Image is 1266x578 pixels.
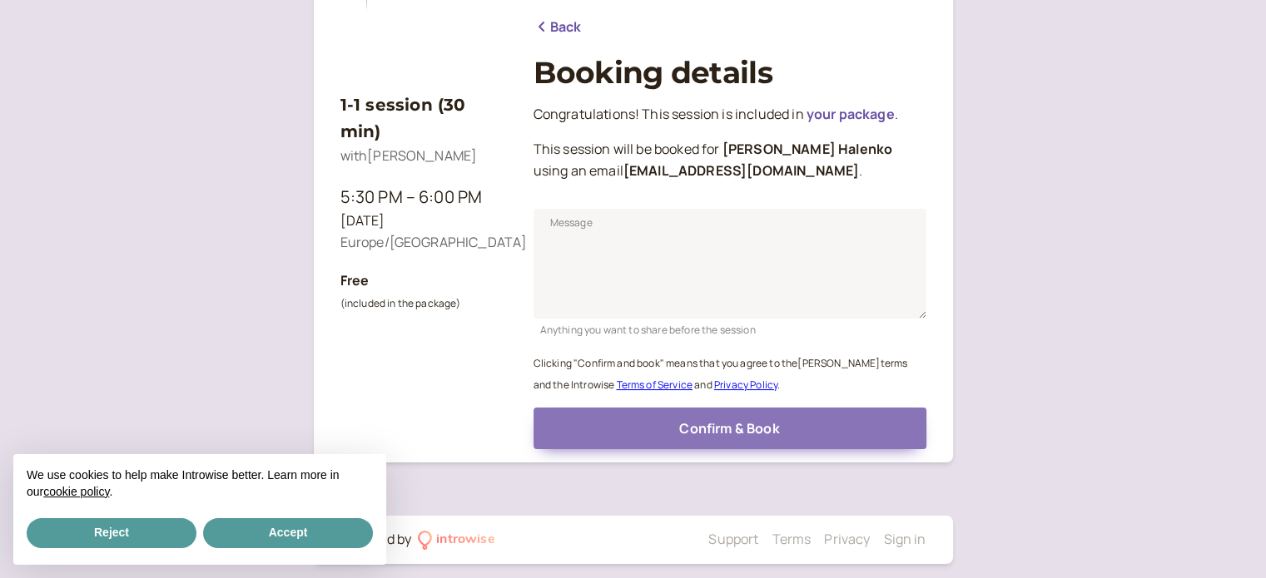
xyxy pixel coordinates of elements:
h1: Booking details [534,55,926,91]
a: Terms [772,530,811,548]
a: Back [534,17,582,38]
div: Europe/[GEOGRAPHIC_DATA] [340,232,507,254]
small: (included in the package) [340,296,461,310]
div: 5:30 PM – 6:00 PM [340,184,507,210]
p: This session will be booked for using an email . [534,139,926,182]
button: Accept [203,518,373,548]
div: introwise [436,529,494,551]
span: Message [550,215,593,231]
b: [EMAIL_ADDRESS][DOMAIN_NAME] [623,161,859,180]
span: with [PERSON_NAME] [340,146,478,165]
a: Support [708,530,758,548]
a: introwise [418,529,495,551]
a: Sign in [883,530,926,548]
div: We use cookies to help make Introwise better. Learn more in our . [13,454,386,515]
a: your package [807,105,895,123]
div: Anything you want to share before the session [534,319,926,338]
a: Privacy Policy [714,378,777,392]
a: Privacy [824,530,870,548]
b: Free [340,271,370,289]
h3: 1-1 session (30 min) [340,91,507,146]
button: Confirm & Book [534,408,926,449]
b: [PERSON_NAME] Halenko [722,140,892,158]
p: Congratulations! This session is included in . [534,104,926,126]
a: Terms of Service [616,378,693,392]
span: Confirm & Book [679,419,779,437]
button: Reject [27,518,196,548]
div: [DATE] [340,210,507,232]
a: cookie policy [43,485,109,498]
textarea: Message [534,209,926,319]
small: Clicking "Confirm and book" means that you agree to the [PERSON_NAME] terms and the Introwise and . [534,356,908,392]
